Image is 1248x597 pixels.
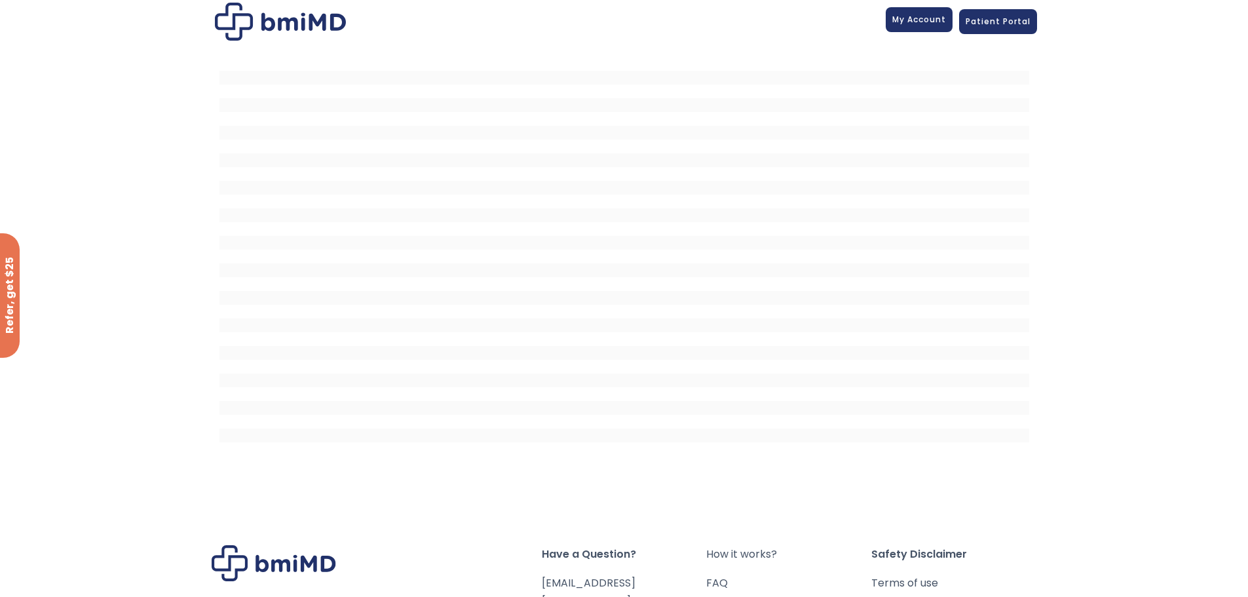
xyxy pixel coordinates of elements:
a: Patient Portal [959,9,1037,34]
a: My Account [886,7,953,32]
img: Patient Messaging Portal [215,3,346,41]
iframe: Sign Up via Text for Offers [10,547,152,587]
img: Brand Logo [212,545,336,581]
span: Safety Disclaimer [871,545,1036,564]
iframe: MDI Patient Messaging Portal [219,57,1029,450]
a: How it works? [706,545,871,564]
span: Have a Question? [542,545,707,564]
a: Terms of use [871,574,1036,592]
span: Patient Portal [966,16,1031,27]
a: FAQ [706,574,871,592]
span: My Account [892,14,946,25]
